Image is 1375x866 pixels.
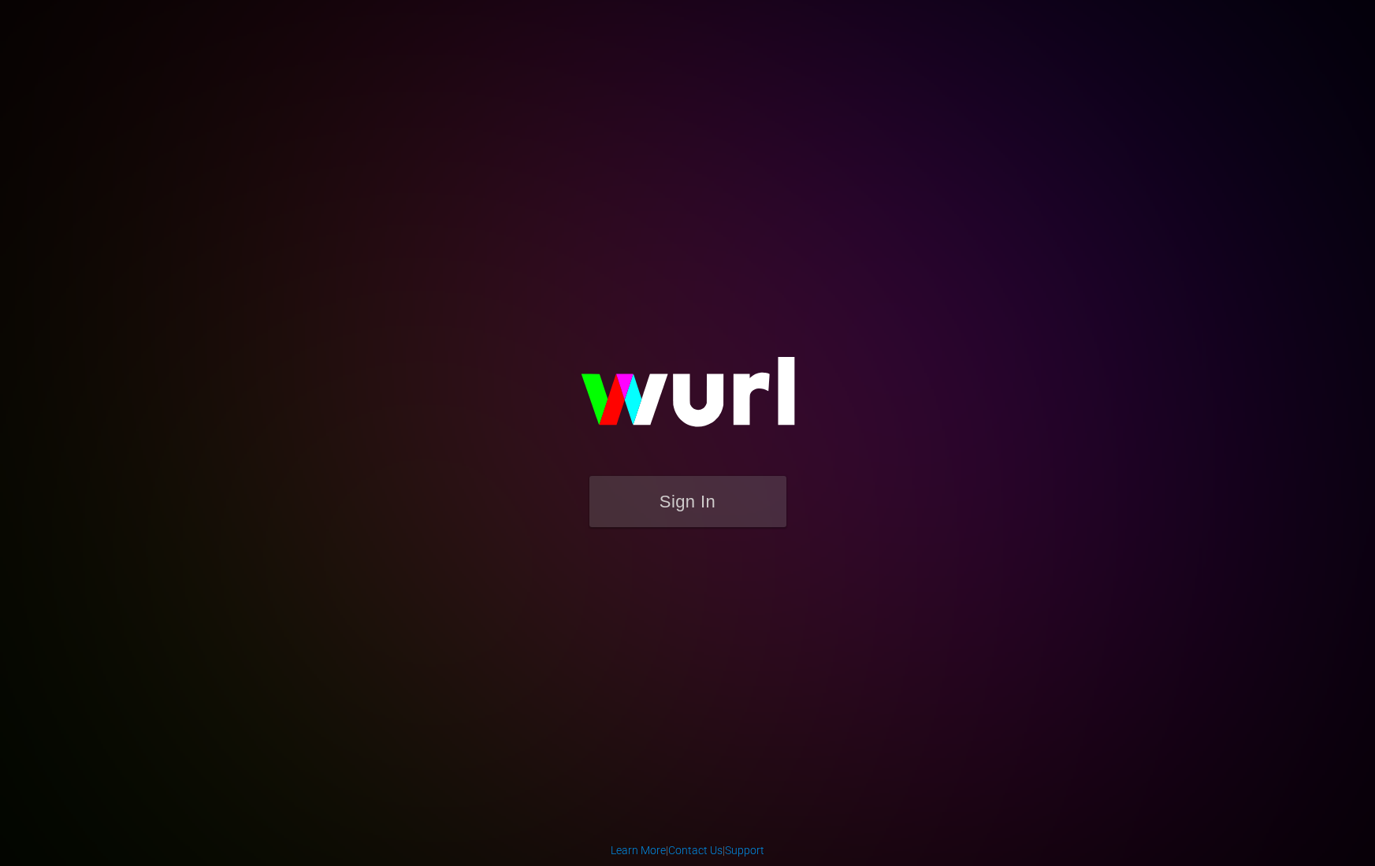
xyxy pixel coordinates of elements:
a: Support [725,844,764,857]
img: wurl-logo-on-black-223613ac3d8ba8fe6dc639794a292ebdb59501304c7dfd60c99c58986ef67473.svg [530,323,845,476]
a: Contact Us [668,844,723,857]
a: Learn More [611,844,666,857]
button: Sign In [589,476,786,527]
div: | | [611,842,764,858]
